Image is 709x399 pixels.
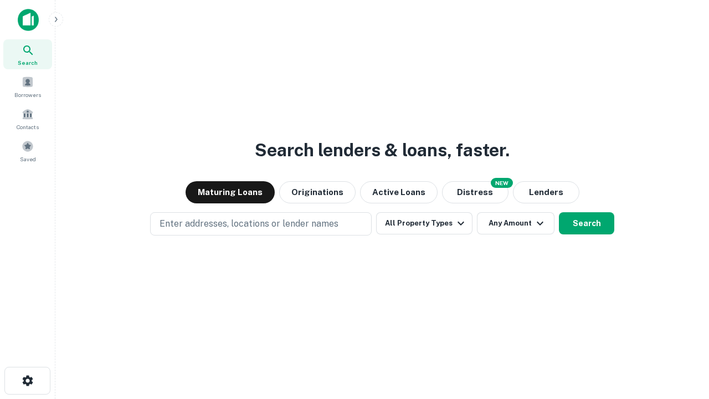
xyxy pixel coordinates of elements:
[491,178,513,188] div: NEW
[17,122,39,131] span: Contacts
[3,39,52,69] a: Search
[150,212,372,236] button: Enter addresses, locations or lender names
[14,90,41,99] span: Borrowers
[255,137,510,163] h3: Search lenders & loans, faster.
[559,212,614,234] button: Search
[513,181,579,203] button: Lenders
[3,71,52,101] a: Borrowers
[654,310,709,364] iframe: Chat Widget
[279,181,356,203] button: Originations
[442,181,508,203] button: Search distressed loans with lien and other non-mortgage details.
[20,155,36,163] span: Saved
[3,104,52,134] a: Contacts
[18,58,38,67] span: Search
[3,136,52,166] a: Saved
[18,9,39,31] img: capitalize-icon.png
[376,212,472,234] button: All Property Types
[477,212,554,234] button: Any Amount
[160,217,338,231] p: Enter addresses, locations or lender names
[360,181,438,203] button: Active Loans
[186,181,275,203] button: Maturing Loans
